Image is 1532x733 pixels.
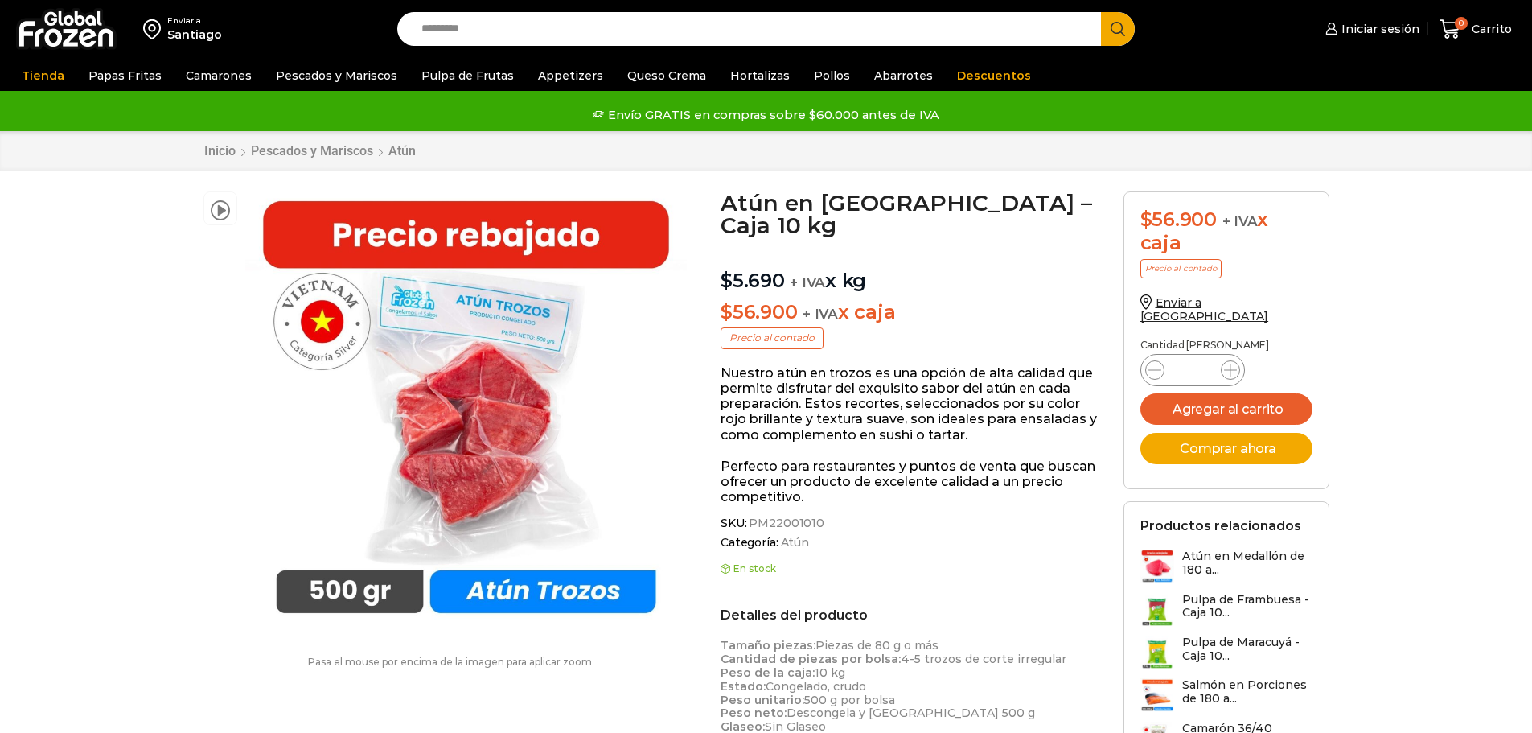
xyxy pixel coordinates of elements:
[245,191,687,633] img: atun trozo
[203,143,417,159] nav: Breadcrumb
[721,638,815,653] strong: Tamaño piezas:
[1140,678,1312,713] a: Salmón en Porciones de 180 a...
[721,269,733,292] span: $
[721,191,1099,237] h1: Atún en [GEOGRAPHIC_DATA] – Caja 10 kg
[1182,550,1312,577] h3: Atún en Medallón de 180 a...
[167,27,222,43] div: Santiago
[721,459,1099,505] p: Perfecto para restaurantes y puntos de venta que buscan ofrecer un producto de excelente calidad ...
[806,60,858,91] a: Pollos
[80,60,170,91] a: Papas Fritas
[1337,21,1419,37] span: Iniciar sesión
[790,274,825,290] span: + IVA
[1182,636,1312,663] h3: Pulpa de Maracuyá - Caja 10...
[619,60,714,91] a: Queso Crema
[1140,636,1312,670] a: Pulpa de Maracuyá - Caja 10...
[1321,13,1419,45] a: Iniciar sesión
[721,652,901,666] strong: Cantidad de piezas por bolsa:
[1140,433,1312,464] button: Comprar ahora
[1140,593,1312,628] a: Pulpa de Frambuesa - Caja 10...
[167,15,222,27] div: Enviar a
[721,300,797,323] bdi: 56.900
[746,517,824,530] span: PM22001010
[1140,208,1217,231] bdi: 56.900
[721,269,785,292] bdi: 5.690
[866,60,941,91] a: Abarrotes
[721,536,1099,550] span: Categoría:
[721,563,1099,574] p: En stock
[1101,12,1135,46] button: Search button
[1435,10,1516,48] a: 0 Carrito
[721,253,1099,293] p: x kg
[1182,678,1312,706] h3: Salmón en Porciones de 180 a...
[143,15,167,43] img: address-field-icon.svg
[721,706,787,720] strong: Peso neto:
[1140,340,1312,351] p: Cantidad [PERSON_NAME]
[778,536,809,550] a: Atún
[203,143,236,159] a: Inicio
[530,60,611,91] a: Appetizers
[178,60,260,91] a: Camarones
[721,327,824,348] p: Precio al contado
[1177,359,1208,381] input: Product quantity
[721,679,766,694] strong: Estado:
[413,60,522,91] a: Pulpa de Frutas
[721,517,1099,530] span: SKU:
[1140,393,1312,425] button: Agregar al carrito
[1140,518,1301,533] h2: Productos relacionados
[1140,208,1152,231] span: $
[1455,17,1468,30] span: 0
[1140,259,1222,278] p: Precio al contado
[721,693,804,707] strong: Peso unitario:
[949,60,1039,91] a: Descuentos
[268,60,405,91] a: Pescados y Mariscos
[1222,213,1258,229] span: + IVA
[721,665,815,680] strong: Peso de la caja:
[1140,295,1269,323] a: Enviar a [GEOGRAPHIC_DATA]
[14,60,72,91] a: Tienda
[803,306,838,322] span: + IVA
[1468,21,1512,37] span: Carrito
[721,607,1099,623] h2: Detalles del producto
[1140,550,1312,584] a: Atún en Medallón de 180 a...
[721,365,1099,443] p: Nuestro atún en trozos es una opción de alta calidad que permite disfrutar del exquisito sabor de...
[1140,208,1312,255] div: x caja
[1182,593,1312,620] h3: Pulpa de Frambuesa - Caja 10...
[721,301,1099,324] p: x caja
[722,60,798,91] a: Hortalizas
[203,657,697,668] p: Pasa el mouse por encima de la imagen para aplicar zoom
[721,300,733,323] span: $
[388,143,417,159] a: Atún
[250,143,374,159] a: Pescados y Mariscos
